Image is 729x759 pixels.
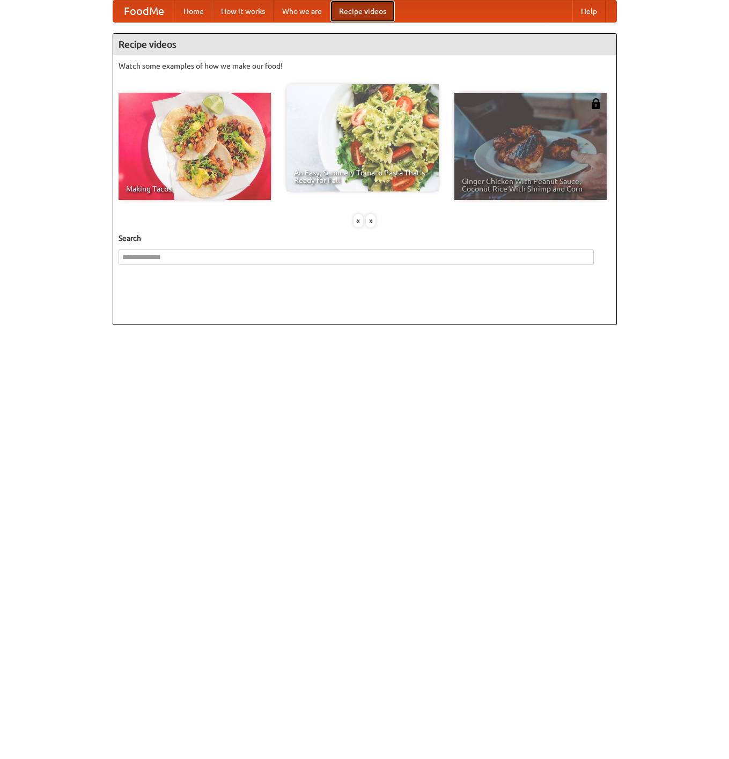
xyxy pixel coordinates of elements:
a: An Easy, Summery Tomato Pasta That's Ready for Fall [286,84,439,191]
img: 483408.png [591,98,601,109]
a: Who we are [274,1,330,22]
a: Home [175,1,212,22]
a: Help [572,1,606,22]
h5: Search [119,233,611,244]
p: Watch some examples of how we make our food! [119,61,611,71]
a: Recipe videos [330,1,395,22]
a: How it works [212,1,274,22]
span: Making Tacos [126,185,263,193]
span: An Easy, Summery Tomato Pasta That's Ready for Fall [294,169,431,184]
div: « [354,214,363,227]
div: » [366,214,375,227]
a: FoodMe [113,1,175,22]
a: Making Tacos [119,93,271,200]
h4: Recipe videos [113,34,616,55]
